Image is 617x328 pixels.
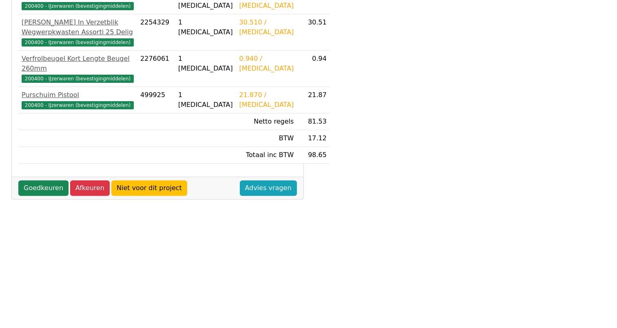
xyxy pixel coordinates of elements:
td: 17.12 [297,130,330,147]
div: 1 [MEDICAL_DATA] [178,90,233,110]
td: 21.87 [297,87,330,113]
td: 30.51 [297,14,330,51]
td: 2276061 [137,51,175,87]
div: Verfrolbeugel Kort Lengte Beugel 260mm [22,54,134,73]
td: 98.65 [297,147,330,164]
a: [PERSON_NAME] In Verzetblik Wegwerpkwasten Assorti 25 Delig200400 - IJzerwaren (bevestigingmiddelen) [22,18,134,47]
div: 30.510 / [MEDICAL_DATA] [239,18,294,37]
div: 21.870 / [MEDICAL_DATA] [239,90,294,110]
div: 1 [MEDICAL_DATA] [178,54,233,73]
div: 0.940 / [MEDICAL_DATA] [239,54,294,73]
a: Goedkeuren [18,180,69,196]
div: [PERSON_NAME] In Verzetblik Wegwerpkwasten Assorti 25 Delig [22,18,134,37]
span: 200400 - IJzerwaren (bevestigingmiddelen) [22,101,134,109]
div: 1 [MEDICAL_DATA] [178,18,233,37]
span: 200400 - IJzerwaren (bevestigingmiddelen) [22,2,134,10]
a: Advies vragen [240,180,297,196]
td: 2254329 [137,14,175,51]
span: 200400 - IJzerwaren (bevestigingmiddelen) [22,38,134,47]
a: Verfrolbeugel Kort Lengte Beugel 260mm200400 - IJzerwaren (bevestigingmiddelen) [22,54,134,83]
a: Purschuim Pistool200400 - IJzerwaren (bevestigingmiddelen) [22,90,134,110]
span: 200400 - IJzerwaren (bevestigingmiddelen) [22,75,134,83]
a: Niet voor dit project [111,180,187,196]
a: Afkeuren [70,180,110,196]
div: Purschuim Pistool [22,90,134,100]
td: Totaal inc BTW [236,147,297,164]
td: 81.53 [297,113,330,130]
td: BTW [236,130,297,147]
td: 499925 [137,87,175,113]
td: 0.94 [297,51,330,87]
td: Netto regels [236,113,297,130]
